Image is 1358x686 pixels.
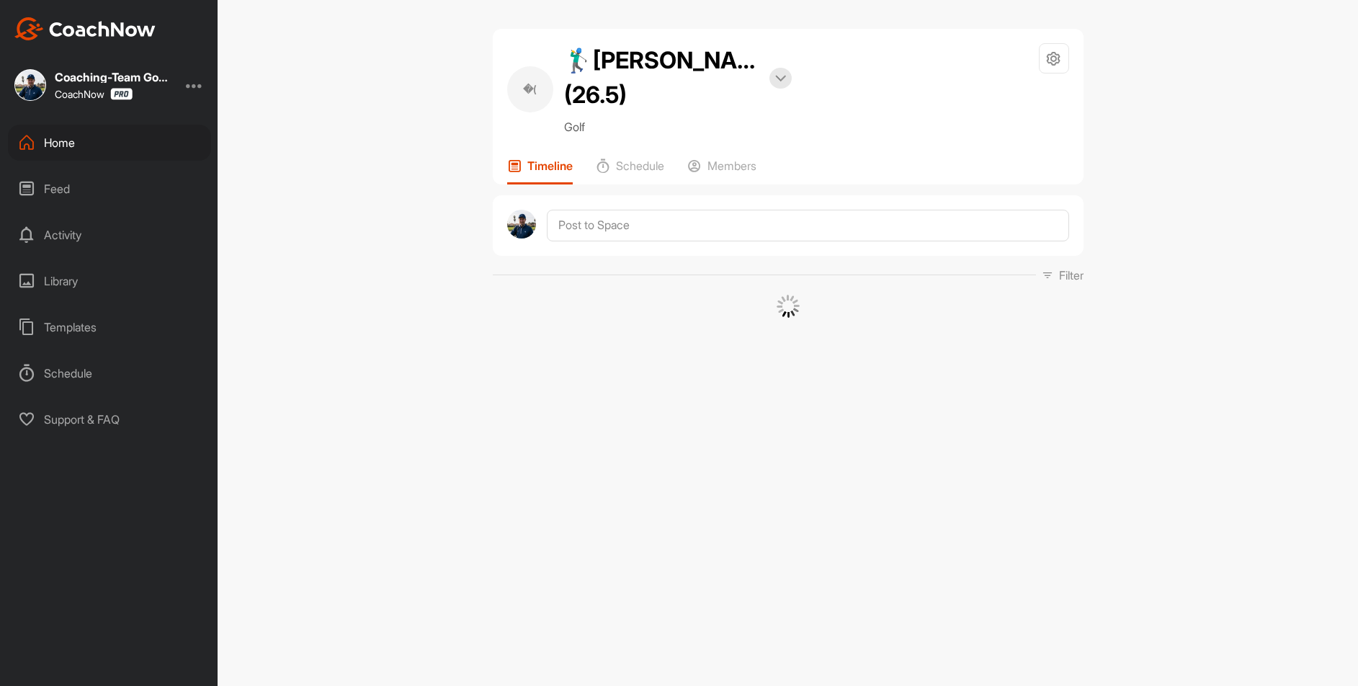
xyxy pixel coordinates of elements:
[777,295,800,318] img: G6gVgL6ErOh57ABN0eRmCEwV0I4iEi4d8EwaPGI0tHgoAbU4EAHFLEQAh+QQFCgALACwIAA4AGAASAAAEbHDJSesaOCdk+8xg...
[55,71,170,83] div: Coaching-Team Golfakademie
[507,210,537,239] img: avatar
[616,159,664,173] p: Schedule
[8,401,211,437] div: Support & FAQ
[14,17,156,40] img: CoachNow
[8,217,211,253] div: Activity
[55,88,133,100] div: CoachNow
[527,159,573,173] p: Timeline
[564,43,759,112] h2: 🏌‍♂[PERSON_NAME] (26.5)
[8,125,211,161] div: Home
[14,69,46,101] img: square_76f96ec4196c1962453f0fa417d3756b.jpg
[707,159,756,173] p: Members
[1059,267,1084,284] p: Filter
[8,355,211,391] div: Schedule
[507,66,553,112] div: �(
[564,118,792,135] p: Golf
[775,75,786,82] img: arrow-down
[8,171,211,207] div: Feed
[8,309,211,345] div: Templates
[8,263,211,299] div: Library
[110,88,133,100] img: CoachNow Pro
